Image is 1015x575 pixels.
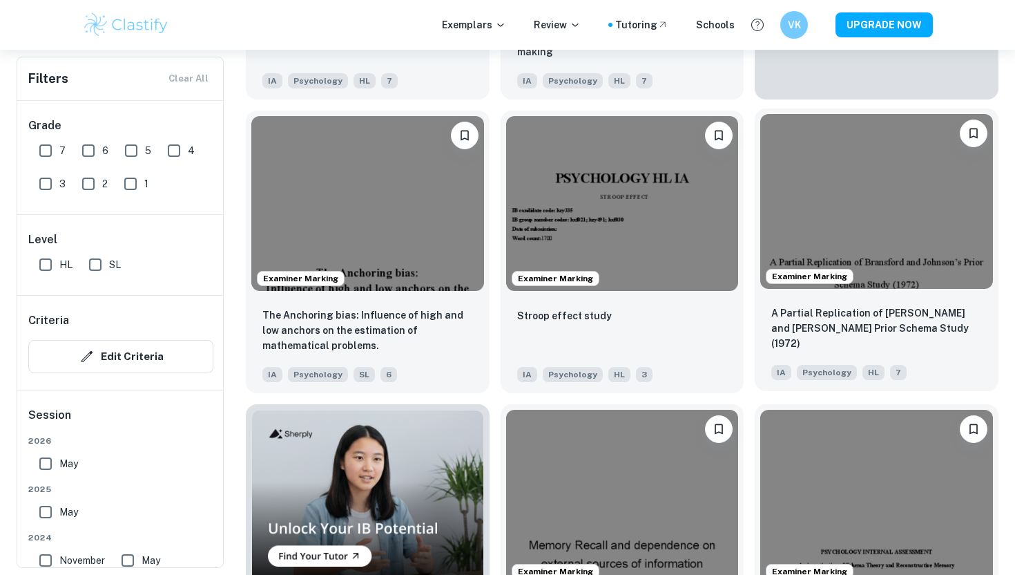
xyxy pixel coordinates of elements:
[797,365,857,380] span: Psychology
[102,176,108,191] span: 2
[288,73,348,88] span: Psychology
[28,69,68,88] h6: Filters
[501,111,744,393] a: Examiner MarkingBookmarkStroop effect studyIAPsychologyHL3
[608,367,630,382] span: HL
[354,367,375,382] span: SL
[82,11,170,39] img: Clastify logo
[380,367,397,382] span: 6
[28,483,213,496] span: 2025
[760,114,993,288] img: Psychology IA example thumbnail: A Partial Replication of Bransford and J
[28,407,213,435] h6: Session
[59,456,78,471] span: May
[608,73,630,88] span: HL
[705,122,733,149] button: Bookmark
[543,367,603,382] span: Psychology
[28,312,69,329] h6: Criteria
[755,111,998,393] a: Examiner MarkingBookmarkA Partial Replication of Bransford and Johnson’s Prior Schema Study (1972...
[28,117,213,134] h6: Grade
[251,116,484,290] img: Psychology IA example thumbnail: The Anchoring bias: Influence of high an
[771,365,791,380] span: IA
[144,176,148,191] span: 1
[890,365,907,380] span: 7
[512,272,599,285] span: Examiner Marking
[381,73,398,88] span: 7
[109,257,121,272] span: SL
[102,143,108,158] span: 6
[780,11,808,39] button: VK
[246,111,490,393] a: Examiner MarkingBookmarkThe Anchoring bias: Influence of high and low anchors on the estimation o...
[771,305,982,351] p: A Partial Replication of Bransford and Johnson’s Prior Schema Study (1972)
[636,367,652,382] span: 3
[28,531,213,544] span: 2024
[517,308,612,323] p: Stroop effect study
[288,367,348,382] span: Psychology
[766,270,853,283] span: Examiner Marking
[262,73,282,88] span: IA
[59,143,66,158] span: 7
[451,122,478,149] button: Bookmark
[696,17,735,32] a: Schools
[960,120,987,147] button: Bookmark
[517,73,537,88] span: IA
[258,272,344,285] span: Examiner Marking
[145,143,151,158] span: 5
[59,505,78,520] span: May
[534,17,581,32] p: Review
[636,73,652,88] span: 7
[28,435,213,447] span: 2026
[142,553,160,568] span: May
[28,232,213,248] h6: Level
[517,367,537,382] span: IA
[543,73,603,88] span: Psychology
[615,17,668,32] a: Tutoring
[506,116,739,290] img: Psychology IA example thumbnail: Stroop effect study
[960,415,987,443] button: Bookmark
[862,365,884,380] span: HL
[442,17,506,32] p: Exemplars
[262,308,473,353] p: The Anchoring bias: Influence of high and low anchors on the estimation of mathematical problems.
[59,257,72,272] span: HL
[28,340,213,373] button: Edit Criteria
[786,17,802,32] h6: VK
[746,13,769,37] button: Help and Feedback
[59,553,105,568] span: November
[59,176,66,191] span: 3
[262,367,282,382] span: IA
[835,12,933,37] button: UPGRADE NOW
[705,415,733,443] button: Bookmark
[188,143,195,158] span: 4
[354,73,376,88] span: HL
